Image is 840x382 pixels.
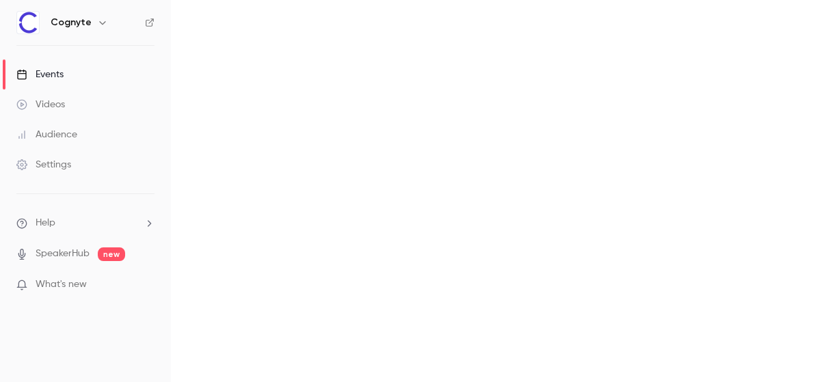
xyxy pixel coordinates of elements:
[16,158,71,172] div: Settings
[17,12,39,33] img: Cognyte
[36,247,90,261] a: SpeakerHub
[51,16,92,29] h6: Cognyte
[36,277,87,292] span: What's new
[16,98,65,111] div: Videos
[16,216,154,230] li: help-dropdown-opener
[98,247,125,261] span: new
[16,68,64,81] div: Events
[36,216,55,230] span: Help
[16,128,77,141] div: Audience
